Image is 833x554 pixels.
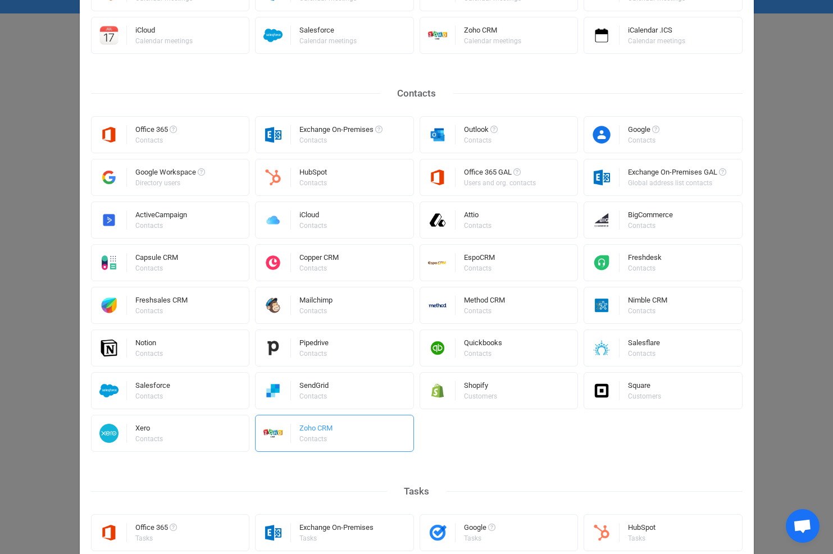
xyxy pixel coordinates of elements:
[584,381,620,400] img: square.png
[135,211,187,222] div: ActiveCampaign
[256,210,291,230] img: icloud.png
[464,137,496,144] div: Contacts
[464,265,493,272] div: Contacts
[584,253,620,272] img: freshdesk.png
[628,524,656,535] div: HubSpot
[464,535,494,542] div: Tasks
[628,168,726,180] div: Exchange On-Premises GAL
[92,381,127,400] img: salesforce.png
[786,509,820,543] div: Open chat
[135,535,175,542] div: Tasks
[299,254,339,265] div: Copper CRM
[628,254,662,265] div: Freshdesk
[135,296,188,308] div: Freshsales CRM
[299,26,358,38] div: Salesforce
[256,523,291,542] img: exchange.png
[299,222,327,229] div: Contacts
[420,253,456,272] img: espo-crm.png
[92,424,127,443] img: xero.png
[628,393,661,400] div: Customers
[135,524,177,535] div: Office 365
[256,253,291,272] img: copper.png
[299,265,337,272] div: Contacts
[299,393,327,400] div: Contacts
[628,26,687,38] div: iCalendar .ICS
[464,350,500,357] div: Contacts
[92,296,127,315] img: freshworks.png
[256,26,291,45] img: salesforce.png
[256,424,291,443] img: zoho-crm.png
[299,296,333,308] div: Mailchimp
[584,26,620,45] img: icalendar.png
[299,424,333,436] div: Zoho CRM
[135,350,163,357] div: Contacts
[299,535,372,542] div: Tasks
[420,338,456,358] img: quickbooks.png
[387,483,446,500] div: Tasks
[299,382,329,393] div: SendGrid
[135,265,176,272] div: Contacts
[135,26,194,38] div: iCloud
[135,168,205,180] div: Google Workspace
[299,168,329,180] div: HubSpot
[584,168,620,187] img: exchange.png
[135,254,178,265] div: Capsule CRM
[464,254,495,265] div: EspoCRM
[628,350,658,357] div: Contacts
[299,126,383,137] div: Exchange On-Premises
[135,222,185,229] div: Contacts
[628,535,654,542] div: Tasks
[628,308,666,314] div: Contacts
[420,381,456,400] img: shopify.png
[380,85,453,102] div: Contacts
[135,137,175,144] div: Contacts
[256,296,291,315] img: mailchimp.png
[92,253,127,272] img: capsule.png
[92,125,127,144] img: microsoft365.png
[584,523,620,542] img: hubspot.png
[299,524,374,535] div: Exchange On-Premises
[584,338,620,358] img: salesflare.png
[464,126,498,137] div: Outlook
[299,137,381,144] div: Contacts
[464,168,538,180] div: Office 365 GAL
[92,168,127,187] img: google-workspace.png
[628,137,658,144] div: Contacts
[135,436,163,442] div: Contacts
[628,222,671,229] div: Contacts
[464,211,493,222] div: Attio
[420,168,456,187] img: microsoft365.png
[628,126,659,137] div: Google
[299,38,357,44] div: Calendar meetings
[628,211,673,222] div: BigCommerce
[464,382,499,393] div: Shopify
[256,338,291,358] img: pipedrive.png
[628,339,660,350] div: Salesflare
[584,210,620,230] img: big-commerce.png
[256,125,291,144] img: exchange.png
[135,308,186,314] div: Contacts
[299,436,331,442] div: Contacts
[628,382,663,393] div: Square
[299,350,327,357] div: Contacts
[135,382,170,393] div: Salesforce
[135,393,169,400] div: Contacts
[92,210,127,230] img: activecampaign.png
[628,265,660,272] div: Contacts
[464,339,502,350] div: Quickbooks
[628,296,667,308] div: Nimble CRM
[135,126,177,137] div: Office 365
[584,296,620,315] img: nimble.png
[464,222,491,229] div: Contacts
[299,339,329,350] div: Pipedrive
[299,308,331,314] div: Contacts
[464,26,523,38] div: Zoho CRM
[92,523,127,542] img: microsoft365.png
[92,26,127,45] img: icloud-calendar.png
[420,523,456,542] img: google-tasks.png
[135,339,165,350] div: Notion
[256,381,291,400] img: sendgrid.png
[256,168,291,187] img: hubspot.png
[464,180,536,186] div: Users and org. contacts
[92,338,127,358] img: notion.png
